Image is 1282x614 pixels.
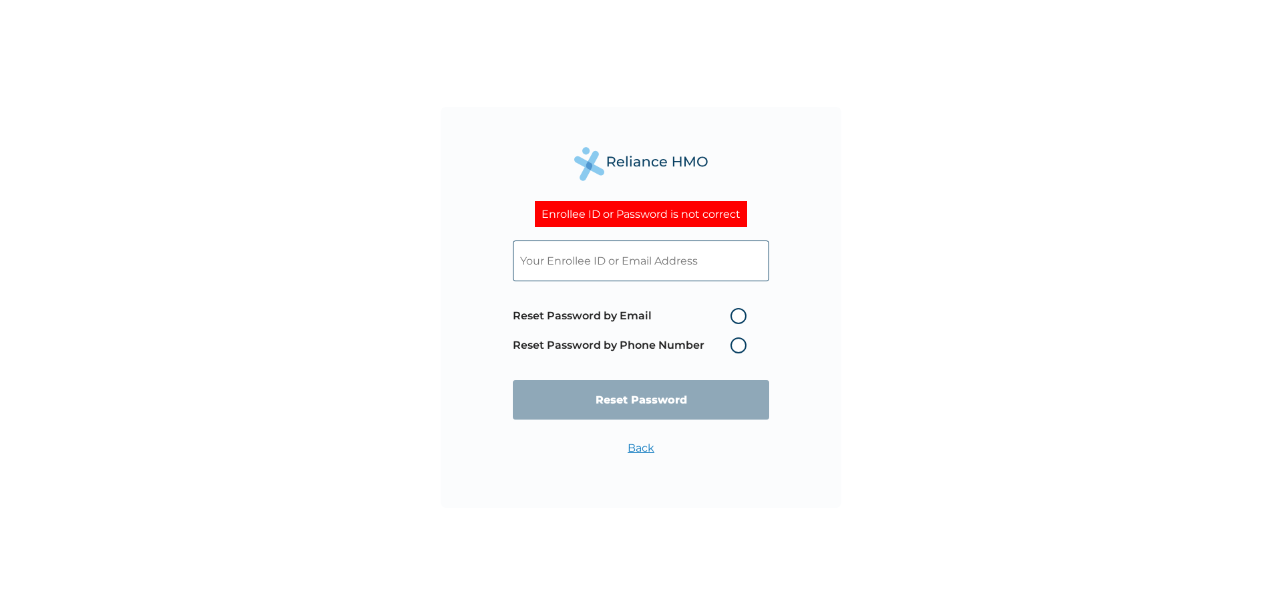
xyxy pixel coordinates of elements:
[535,201,747,227] div: Enrollee ID or Password is not correct
[513,301,753,360] span: Password reset method
[513,380,769,420] input: Reset Password
[513,308,753,324] label: Reset Password by Email
[574,147,708,181] img: Reliance Health's Logo
[513,241,769,281] input: Your Enrollee ID or Email Address
[513,337,753,353] label: Reset Password by Phone Number
[628,442,654,454] a: Back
